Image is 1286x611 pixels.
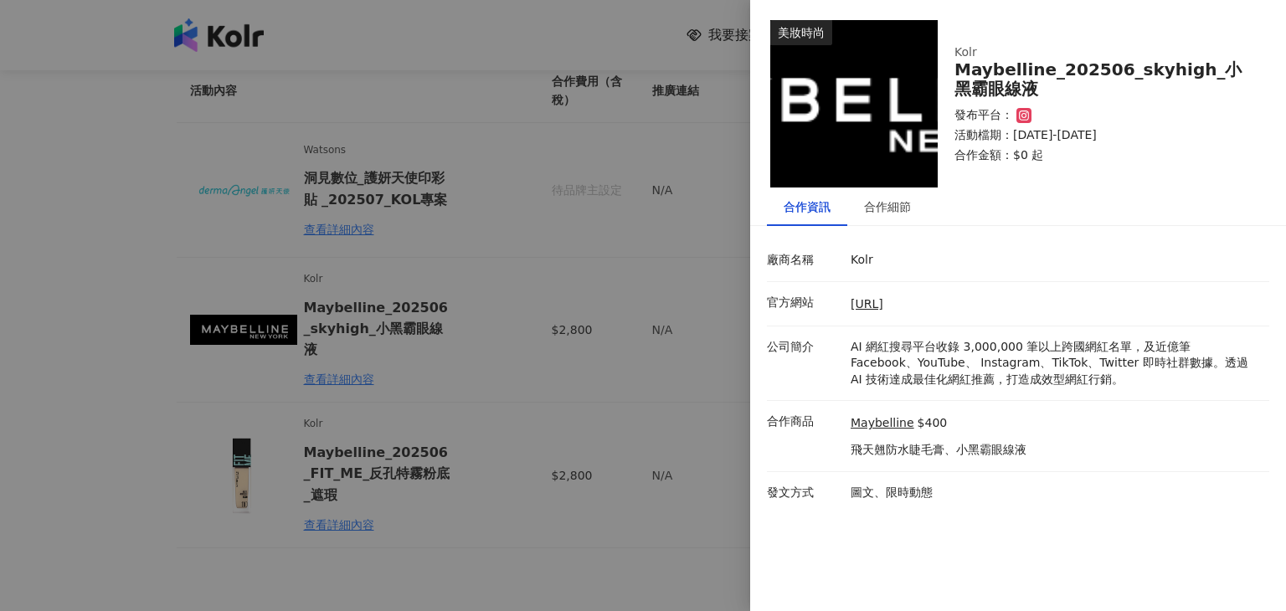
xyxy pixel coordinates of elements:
img: Maybelline [770,20,938,187]
a: [URL] [851,297,883,311]
p: 官方網站 [767,295,842,311]
p: 活動檔期：[DATE]-[DATE] [954,127,1249,144]
p: Kolr [851,252,1261,269]
p: AI 網紅搜尋平台收錄 3,000,000 筆以上跨國網紅名單，及近億筆 Facebook、YouTube、 Instagram、TikTok、Twitter 即時社群數據。透過 AI 技術達成... [851,339,1261,388]
div: 美妝時尚 [770,20,832,45]
p: 圖文、限時動態 [851,485,1261,501]
div: 合作細節 [864,198,911,216]
p: $400 [918,415,948,432]
p: 發布平台： [954,107,1013,124]
p: 廠商名稱 [767,252,842,269]
a: Maybelline [851,415,914,432]
p: 飛天翹防水睫毛膏、小黑霸眼線液 [851,442,1026,459]
p: 發文方式 [767,485,842,501]
p: 合作商品 [767,413,842,430]
div: Maybelline_202506_skyhigh_小黑霸眼線液 [954,60,1249,99]
div: 合作資訊 [784,198,831,216]
p: 合作金額： $0 起 [954,147,1249,164]
div: Kolr [954,44,1249,61]
p: 公司簡介 [767,339,842,356]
